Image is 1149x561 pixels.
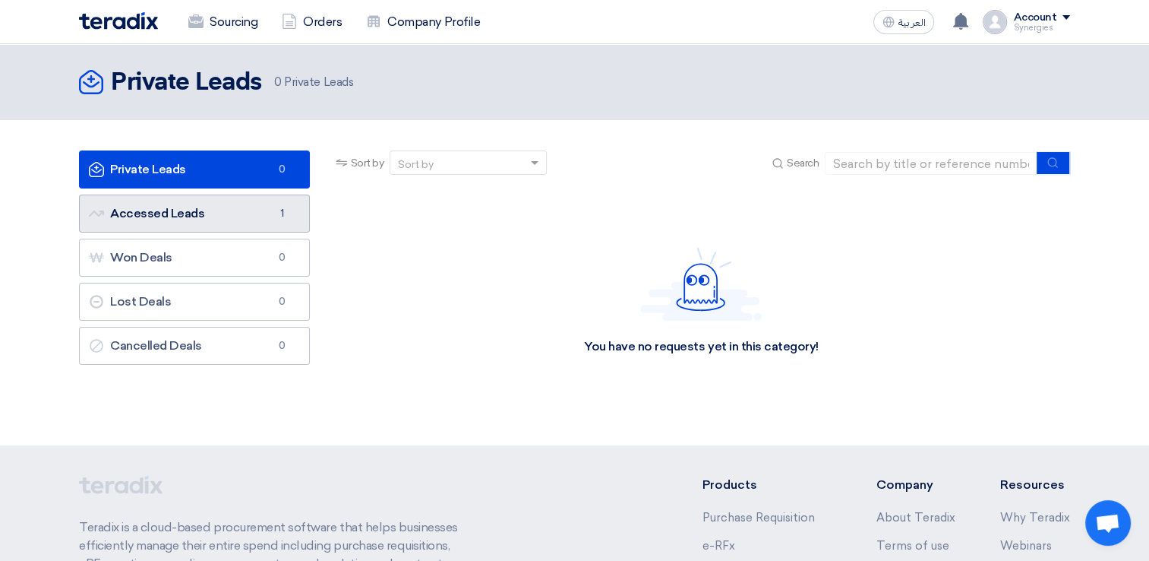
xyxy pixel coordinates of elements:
li: Company [876,476,955,494]
a: Purchase Requisition [702,511,815,525]
span: Private Leads [274,74,353,91]
span: 0 [273,162,291,177]
a: Why Teradix [1000,511,1070,525]
a: Won Deals0 [79,239,310,277]
span: Search [787,155,819,171]
span: 1 [273,206,291,221]
a: Private Leads0 [79,151,310,189]
div: Account [1013,11,1056,24]
a: Cancelled Deals0 [79,327,310,365]
a: Orders [270,5,354,39]
img: profile_test.png [983,10,1007,34]
div: Synergies [1013,24,1070,32]
img: Teradix logo [79,12,158,30]
img: Hello [640,247,762,321]
a: Open chat [1085,500,1131,546]
button: العربية [873,10,934,34]
input: Search by title or reference number [825,152,1037,175]
span: 0 [273,294,291,309]
a: Lost Deals0 [79,283,310,321]
li: Products [702,476,831,494]
a: Accessed Leads1 [79,195,310,233]
a: e-RFx [702,539,735,553]
span: 0 [274,75,282,89]
div: Sort by [398,157,434,173]
span: 0 [273,250,291,265]
a: Terms of use [876,539,949,553]
a: Sourcing [176,5,270,39]
a: Company Profile [354,5,492,39]
a: About Teradix [876,511,955,525]
li: Resources [1000,476,1070,494]
h2: Private Leads [111,68,262,98]
span: 0 [273,338,291,353]
div: You have no requests yet in this category! [584,339,819,355]
a: Webinars [1000,539,1052,553]
span: العربية [898,17,925,28]
span: Sort by [351,155,384,171]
